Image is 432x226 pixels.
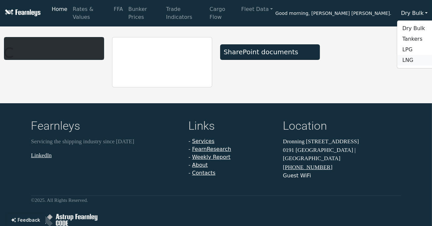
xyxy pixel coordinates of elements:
li: - [189,145,275,153]
a: [PHONE_NUMBER] [283,164,333,170]
a: FearnResearch [192,146,231,152]
span: Good morning, [PERSON_NAME] [PERSON_NAME]. [276,8,392,20]
a: About [192,162,208,168]
a: Weekly Report [192,154,230,160]
a: Home [49,3,70,16]
li: - [189,169,275,177]
a: Bunker Prices [126,3,163,24]
small: © 2025 . All Rights Reserved. [31,198,88,203]
h4: Fearnleys [31,119,181,135]
h4: Links [189,119,275,135]
p: Dronning [STREET_ADDRESS] [283,137,401,146]
iframe: report archive [112,37,212,87]
a: FFA [111,3,126,16]
a: Services [192,138,214,144]
p: 0191 [GEOGRAPHIC_DATA] | [GEOGRAPHIC_DATA] [283,146,401,163]
div: SharePoint documents [224,48,317,56]
li: - [189,153,275,161]
a: LinkedIn [31,152,52,158]
a: Contacts [192,170,216,176]
p: Servicing the shipping industry since [DATE] [31,137,181,146]
a: Trade Indicators [163,3,207,24]
button: Dry Bulk [397,7,432,20]
h4: Location [283,119,401,135]
button: Guest WiFi [283,172,311,180]
a: Cargo Flow [207,3,239,24]
li: - [189,137,275,145]
a: Rates & Values [70,3,111,24]
a: Fleet Data [239,3,276,16]
img: Fearnleys Logo [3,9,40,18]
li: - [189,161,275,169]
